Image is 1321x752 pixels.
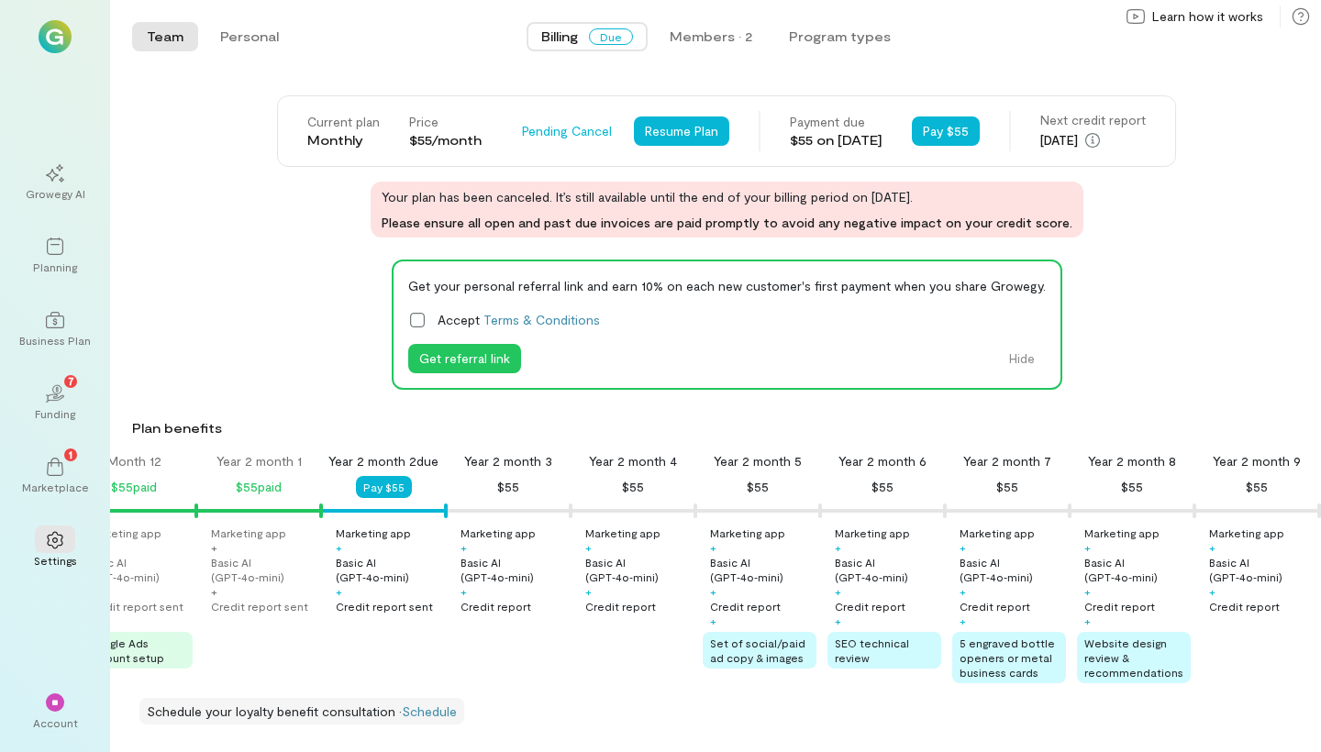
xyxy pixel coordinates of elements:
[408,344,521,373] button: Get referral link
[835,614,841,628] div: +
[409,113,482,131] div: Price
[589,452,677,470] div: Year 2 month 4
[34,553,77,568] div: Settings
[461,599,531,614] div: Credit report
[132,22,198,51] button: Team
[710,584,716,599] div: +
[1084,636,1183,679] span: Website design review & recommendations
[111,476,157,498] div: $55 paid
[211,525,286,540] div: Marketing app
[541,28,578,46] span: Billing
[710,614,716,628] div: +
[356,476,412,498] button: Pay $55
[22,480,89,494] div: Marketplace
[86,599,183,614] div: Credit report sent
[132,419,1314,437] div: Plan benefits
[960,599,1030,614] div: Credit report
[774,22,905,51] button: Program types
[461,555,567,584] div: Basic AI (GPT‑4o‑mini)
[960,614,966,628] div: +
[835,584,841,599] div: +
[33,260,77,274] div: Planning
[216,452,302,470] div: Year 2 month 1
[1209,540,1216,555] div: +
[585,540,592,555] div: +
[382,187,1072,206] span: Your plan has been canceled. It’s still available until the end of your billing period on [DATE].
[960,555,1066,584] div: Basic AI (GPT‑4o‑mini)
[211,599,308,614] div: Credit report sent
[1209,555,1315,584] div: Basic AI (GPT‑4o‑mini)
[483,312,600,327] a: Terms & Conditions
[710,525,785,540] div: Marketing app
[585,599,656,614] div: Credit report
[328,452,438,470] div: Year 2 month 2 due
[835,555,941,584] div: Basic AI (GPT‑4o‑mini)
[589,28,633,45] span: Due
[461,525,536,540] div: Marketing app
[408,276,1046,295] div: Get your personal referral link and earn 10% on each new customer's first payment when you share ...
[211,540,217,555] div: +
[382,214,1072,232] span: Please ensure all open and past due invoices are paid promptly to avoid any negative impact on yo...
[511,116,623,146] button: Pending Cancel
[464,452,552,470] div: Year 2 month 3
[497,476,519,498] div: $55
[33,715,78,730] div: Account
[710,540,716,555] div: +
[461,540,467,555] div: +
[1084,614,1091,628] div: +
[585,525,660,540] div: Marketing app
[585,555,692,584] div: Basic AI (GPT‑4o‑mini)
[871,476,894,498] div: $55
[998,344,1046,373] button: Hide
[960,636,1055,679] span: 5 engraved bottle openers or metal business cards
[409,131,482,149] div: $55/month
[1084,599,1155,614] div: Credit report
[22,370,88,436] a: Funding
[307,113,380,131] div: Current plan
[1213,452,1301,470] div: Year 2 month 9
[527,22,648,51] button: BillingDue
[86,555,193,584] div: Basic AI (GPT‑4o‑mini)
[461,584,467,599] div: +
[68,372,74,389] span: 7
[634,116,729,146] button: Resume Plan
[1209,599,1280,614] div: Credit report
[835,599,905,614] div: Credit report
[211,555,317,584] div: Basic AI (GPT‑4o‑mini)
[714,452,802,470] div: Year 2 month 5
[522,122,612,140] span: Pending Cancel
[336,555,442,584] div: Basic AI (GPT‑4o‑mini)
[835,525,910,540] div: Marketing app
[585,584,592,599] div: +
[236,476,282,498] div: $55 paid
[211,584,217,599] div: +
[35,406,75,421] div: Funding
[710,599,781,614] div: Credit report
[960,525,1035,540] div: Marketing app
[22,443,88,509] a: Marketplace
[1152,7,1263,26] span: Learn how it works
[960,540,966,555] div: +
[1040,111,1146,129] div: Next credit report
[1084,540,1091,555] div: +
[912,116,980,146] button: Pay $55
[107,452,161,470] div: Month 12
[790,131,883,149] div: $55 on [DATE]
[69,446,72,462] span: 1
[22,296,88,362] a: Business Plan
[1084,555,1191,584] div: Basic AI (GPT‑4o‑mini)
[86,636,164,664] span: Google Ads account setup
[336,525,411,540] div: Marketing app
[1040,129,1146,151] div: [DATE]
[1246,476,1268,498] div: $55
[22,223,88,289] a: Planning
[996,476,1018,498] div: $55
[790,113,883,131] div: Payment due
[710,555,816,584] div: Basic AI (GPT‑4o‑mini)
[336,540,342,555] div: +
[1084,584,1091,599] div: +
[1084,525,1160,540] div: Marketing app
[19,333,91,348] div: Business Plan
[26,186,85,201] div: Growegy AI
[747,476,769,498] div: $55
